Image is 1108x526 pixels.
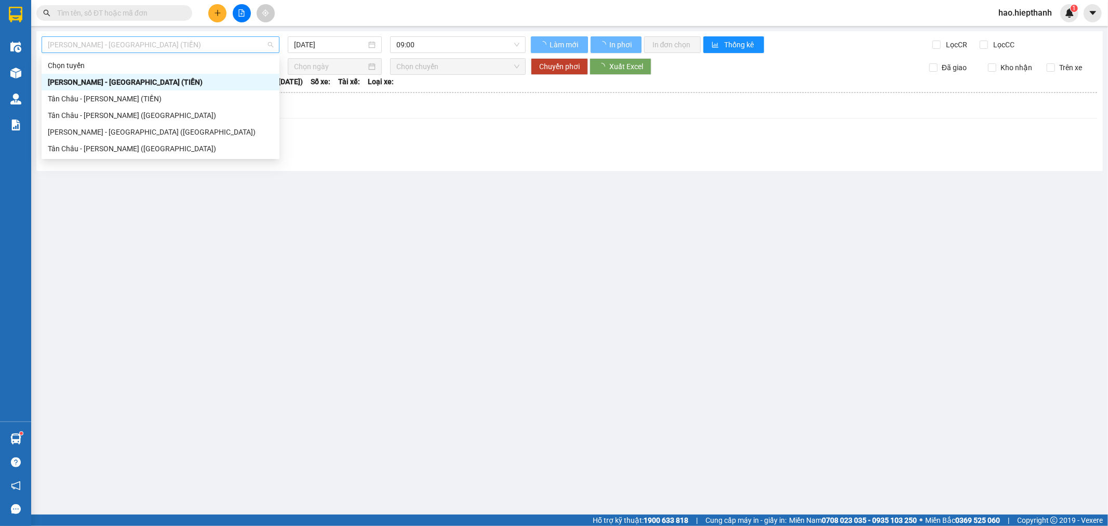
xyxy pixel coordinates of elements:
[591,36,642,53] button: In phơi
[42,90,279,107] div: Tân Châu - Hồ Chí Minh (TIỀN)
[10,433,21,444] img: warehouse-icon
[42,57,279,74] div: Chọn tuyến
[996,62,1036,73] span: Kho nhận
[311,76,330,87] span: Số xe:
[257,4,275,22] button: aim
[644,36,701,53] button: In đơn chọn
[368,76,394,87] span: Loại xe:
[10,42,21,52] img: warehouse-icon
[531,36,588,53] button: Làm mới
[990,6,1060,19] span: hao.hiepthanh
[48,37,273,52] span: Hồ Chí Minh - Tân Châu (TIỀN)
[294,61,366,72] input: Chọn ngày
[48,143,273,154] div: Tân Châu - [PERSON_NAME] ([GEOGRAPHIC_DATA])
[10,68,21,78] img: warehouse-icon
[789,515,917,526] span: Miền Nam
[955,516,1000,524] strong: 0369 525 060
[238,9,245,17] span: file-add
[531,58,588,75] button: Chuyển phơi
[262,9,269,17] span: aim
[9,7,22,22] img: logo-vxr
[590,58,651,75] button: Xuất Excel
[42,124,279,140] div: Hồ Chí Minh - Tân Châu (Giường)
[396,37,519,52] span: 09:00
[11,481,21,491] span: notification
[42,140,279,157] div: Tân Châu - Hồ Chí Minh (Giường)
[48,93,273,104] div: Tân Châu - [PERSON_NAME] (TIỀN)
[48,76,273,88] div: [PERSON_NAME] - [GEOGRAPHIC_DATA] (TIỀN)
[539,41,548,48] span: loading
[1088,8,1098,18] span: caret-down
[725,39,756,50] span: Thống kê
[1084,4,1102,22] button: caret-down
[593,515,688,526] span: Hỗ trợ kỹ thuật:
[48,60,273,71] div: Chọn tuyến
[1050,517,1058,524] span: copyright
[712,41,720,49] span: bar-chart
[1055,62,1086,73] span: Trên xe
[938,62,971,73] span: Đã giao
[990,39,1017,50] span: Lọc CC
[338,76,360,87] span: Tài xế:
[696,515,698,526] span: |
[550,39,580,50] span: Làm mới
[11,457,21,467] span: question-circle
[1065,8,1074,18] img: icon-new-feature
[214,9,221,17] span: plus
[822,516,917,524] strong: 0708 023 035 - 0935 103 250
[11,504,21,514] span: message
[48,126,273,138] div: [PERSON_NAME] - [GEOGRAPHIC_DATA] ([GEOGRAPHIC_DATA])
[42,107,279,124] div: Tân Châu - Hồ Chí Minh (Giường)
[294,39,366,50] input: 13/08/2025
[925,515,1000,526] span: Miền Bắc
[1008,515,1009,526] span: |
[609,39,633,50] span: In phơi
[10,94,21,104] img: warehouse-icon
[703,36,764,53] button: bar-chartThống kê
[396,59,519,74] span: Chọn chuyến
[10,120,21,130] img: solution-icon
[942,39,969,50] span: Lọc CR
[1072,5,1076,12] span: 1
[48,110,273,121] div: Tân Châu - [PERSON_NAME] ([GEOGRAPHIC_DATA])
[233,4,251,22] button: file-add
[208,4,226,22] button: plus
[43,9,50,17] span: search
[705,515,786,526] span: Cung cấp máy in - giấy in:
[42,74,279,90] div: Hồ Chí Minh - Tân Châu (TIỀN)
[599,41,608,48] span: loading
[20,432,23,435] sup: 1
[644,516,688,524] strong: 1900 633 818
[57,7,180,19] input: Tìm tên, số ĐT hoặc mã đơn
[919,518,923,522] span: ⚪️
[1071,5,1078,12] sup: 1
